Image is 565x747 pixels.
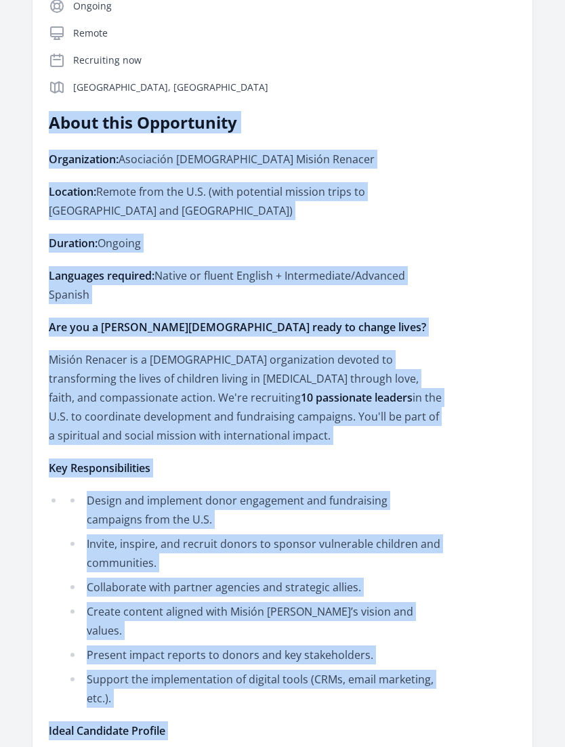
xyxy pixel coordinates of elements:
strong: Are you a [PERSON_NAME][DEMOGRAPHIC_DATA] ready to change lives? [49,320,426,335]
p: Ongoing [49,234,445,253]
strong: 10 passionate leaders [301,391,413,406]
p: Misión Renacer is a [DEMOGRAPHIC_DATA] organization devoted to transforming the lives of children... [49,351,445,446]
p: Remote [73,27,516,41]
li: Present impact reports to donors and key stakeholders. [68,646,445,665]
p: Asociación [DEMOGRAPHIC_DATA] Misión Renacer [49,150,445,169]
strong: Organization: [49,152,119,167]
h2: About this Opportunity [49,112,445,134]
li: Invite, inspire, and recruit donors to sponsor vulnerable children and communities. [68,535,445,573]
strong: Languages required: [49,269,154,284]
p: Recruiting now [73,54,516,68]
li: Collaborate with partner agencies and strategic allies. [68,578,445,597]
p: Native or fluent English + Intermediate/Advanced Spanish [49,267,445,305]
strong: Key Responsibilities [49,461,150,476]
p: Remote from the U.S. (with potential mission trips to [GEOGRAPHIC_DATA] and [GEOGRAPHIC_DATA]) [49,183,445,221]
li: Support the implementation of digital tools (CRMs, email marketing, etc.). [68,670,445,708]
strong: Location: [49,185,96,200]
strong: Ideal Candidate Profile [49,724,165,739]
li: Create content aligned with Misión [PERSON_NAME]’s vision and values. [68,603,445,641]
p: [GEOGRAPHIC_DATA], [GEOGRAPHIC_DATA] [73,81,516,95]
li: Design and implement donor engagement and fundraising campaigns from the U.S. [68,492,445,530]
strong: Duration: [49,236,98,251]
